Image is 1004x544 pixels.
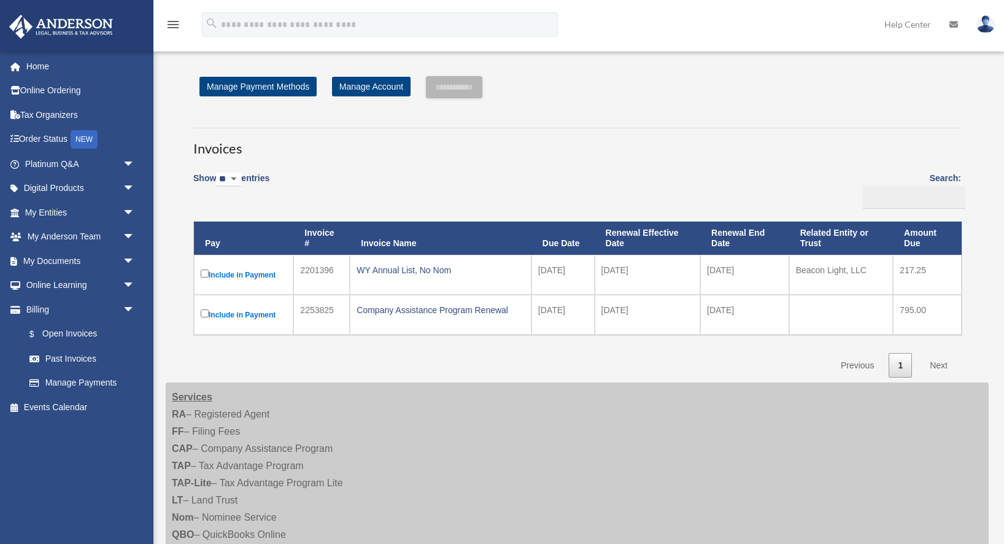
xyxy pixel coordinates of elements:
a: Past Invoices [17,346,147,371]
label: Search: [859,171,961,209]
strong: LT [172,495,183,505]
th: Amount Due: activate to sort column ascending [893,222,962,255]
th: Invoice #: activate to sort column ascending [293,222,350,255]
div: WY Annual List, No Nom [357,262,525,279]
a: Manage Account [332,77,411,96]
a: Next [921,353,957,378]
span: arrow_drop_down [123,273,147,298]
label: Include in Payment [201,307,287,322]
td: [DATE] [531,295,595,335]
a: $Open Invoices [17,322,141,347]
a: 1 [889,353,912,378]
strong: TAP [172,460,191,471]
td: [DATE] [700,295,789,335]
strong: TAP-Lite [172,478,212,488]
span: arrow_drop_down [123,225,147,250]
span: $ [36,327,42,342]
td: [DATE] [595,295,700,335]
a: Events Calendar [9,395,153,419]
div: NEW [71,130,98,149]
img: User Pic [976,15,995,33]
span: arrow_drop_down [123,249,147,274]
a: Online Learningarrow_drop_down [9,273,153,298]
a: Digital Productsarrow_drop_down [9,176,153,201]
th: Due Date: activate to sort column ascending [531,222,595,255]
td: 2201396 [293,255,350,295]
a: Home [9,54,153,79]
a: Manage Payments [17,371,147,395]
h3: Invoices [193,128,961,158]
span: arrow_drop_down [123,176,147,201]
a: My Anderson Teamarrow_drop_down [9,225,153,249]
a: Manage Payment Methods [199,77,317,96]
strong: QBO [172,529,194,540]
strong: Services [172,392,212,402]
input: Search: [863,186,965,209]
strong: RA [172,409,186,419]
td: [DATE] [595,255,700,295]
a: My Entitiesarrow_drop_down [9,200,153,225]
th: Pay: activate to sort column descending [194,222,293,255]
input: Include in Payment [201,309,209,317]
a: menu [166,21,180,32]
select: Showentries [216,173,241,187]
td: 2253825 [293,295,350,335]
a: Order StatusNEW [9,127,153,152]
span: arrow_drop_down [123,200,147,225]
label: Show entries [193,171,269,199]
th: Renewal Effective Date: activate to sort column ascending [595,222,700,255]
strong: Nom [172,512,194,523]
span: arrow_drop_down [123,152,147,177]
td: [DATE] [531,255,595,295]
td: 795.00 [893,295,962,335]
i: search [205,17,218,30]
input: Include in Payment [201,270,209,278]
a: Previous [832,353,883,378]
a: Billingarrow_drop_down [9,297,147,322]
td: [DATE] [700,255,789,295]
td: 217.25 [893,255,962,295]
td: Beacon Light, LLC [789,255,893,295]
i: menu [166,17,180,32]
a: Tax Organizers [9,103,153,127]
strong: CAP [172,443,193,454]
a: My Documentsarrow_drop_down [9,249,153,273]
img: Anderson Advisors Platinum Portal [6,15,117,39]
a: Online Ordering [9,79,153,103]
div: Company Assistance Program Renewal [357,301,525,319]
th: Invoice Name: activate to sort column ascending [350,222,531,255]
th: Renewal End Date: activate to sort column ascending [700,222,789,255]
span: arrow_drop_down [123,297,147,322]
strong: FF [172,426,184,437]
th: Related Entity or Trust: activate to sort column ascending [789,222,893,255]
a: Platinum Q&Aarrow_drop_down [9,152,153,176]
label: Include in Payment [201,267,287,282]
